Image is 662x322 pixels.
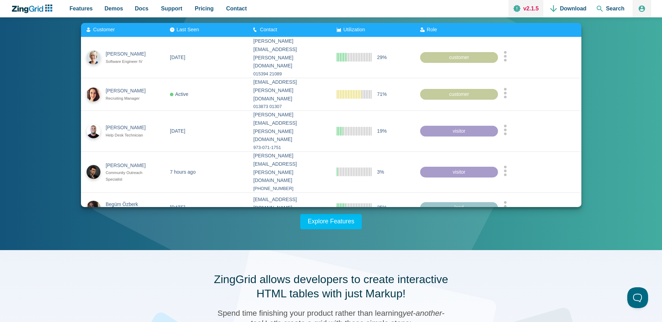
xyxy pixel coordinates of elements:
div: Begüm Özberk [106,200,152,208]
div: [PERSON_NAME][EMAIL_ADDRESS][PERSON_NAME][DOMAIN_NAME] [253,37,326,70]
div: customer [420,52,498,63]
div: [DATE] [170,127,185,135]
div: Recruiting Manager [106,95,152,102]
span: Support [161,4,182,13]
span: Last Seen [177,27,199,32]
span: 25% [377,204,387,212]
span: Pricing [195,4,214,13]
div: [DATE] [170,53,185,61]
span: Contact [226,4,247,13]
div: Community Outreach Specialist [106,170,152,183]
iframe: Toggle Customer Support [627,287,648,308]
div: customer [420,89,498,100]
div: [PHONE_NUMBER] [253,185,326,192]
span: 29% [377,53,387,61]
div: Software Engineer IV [106,58,152,65]
span: 71% [377,90,387,98]
h2: ZingGrid allows developers to create interactive HTML tables with just Markup! [210,272,453,301]
span: Customer [93,27,115,32]
div: [PERSON_NAME] [106,50,152,58]
span: Features [70,4,93,13]
span: 3% [377,168,384,176]
div: lead [420,202,498,213]
div: [PERSON_NAME] [106,124,152,132]
div: 7 hours ago [170,168,196,176]
div: 973-071-1751 [253,144,326,151]
div: [EMAIL_ADDRESS][DOMAIN_NAME] [253,196,326,212]
span: Contact [260,27,277,32]
div: [DATE] [170,204,185,212]
div: visitor [420,166,498,177]
span: Demos [105,4,123,13]
span: Docs [135,4,148,13]
span: 19% [377,127,387,135]
div: Help Desk Technician [106,132,152,139]
div: Active [170,90,188,98]
div: [PERSON_NAME][EMAIL_ADDRESS][PERSON_NAME][DOMAIN_NAME] [253,152,326,185]
span: Role [427,27,437,32]
a: ZingChart Logo. Click to return to the homepage [11,5,56,13]
div: [PERSON_NAME][EMAIL_ADDRESS][PERSON_NAME][DOMAIN_NAME] [253,111,326,144]
div: visitor [420,125,498,137]
a: Explore Features [300,214,362,229]
div: [PERSON_NAME] [106,87,152,95]
span: Utilization [343,27,365,32]
div: 015394 21089 [253,70,326,78]
div: [EMAIL_ADDRESS][PERSON_NAME][DOMAIN_NAME] [253,78,326,103]
div: [PERSON_NAME] [106,161,152,170]
div: 013873 01307 [253,103,326,110]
